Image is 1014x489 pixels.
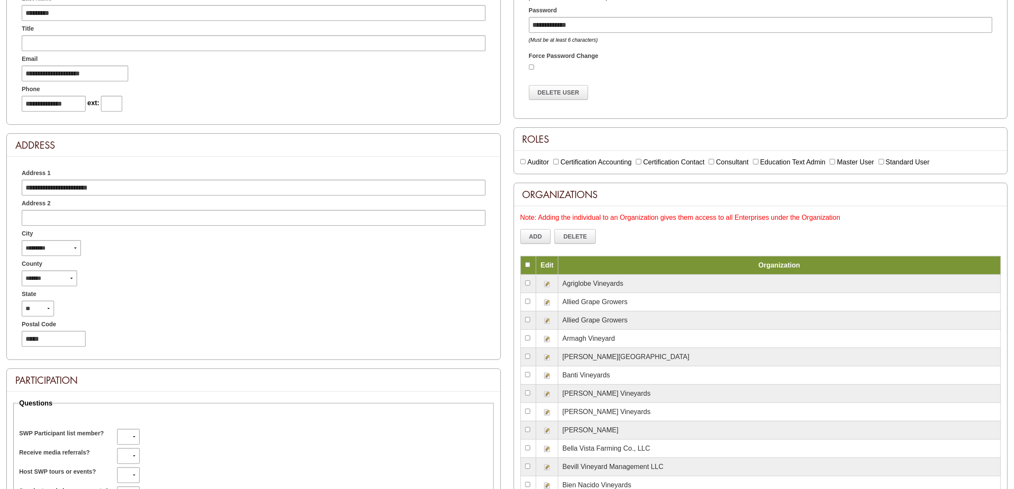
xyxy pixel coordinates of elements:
span: Agriglobe Vineyards [563,280,623,287]
span: Postal Code [22,320,56,329]
span: [PERSON_NAME] Vineyards [563,408,651,415]
span: Bella Vista Farming Co., LLC [563,445,650,452]
span: [PERSON_NAME] [563,426,619,434]
span: Email [22,55,37,63]
label: Consultant [716,158,749,166]
a: Delete [554,229,595,244]
span: Armagh Vineyard [563,335,615,342]
img: Edit [544,409,551,416]
img: Edit [544,317,551,324]
span: [PERSON_NAME][GEOGRAPHIC_DATA] [563,353,689,360]
td: Edit [536,256,558,274]
span: City [22,229,33,238]
td: SWP Participant list member? [19,429,104,438]
div: Participation [7,369,500,392]
span: [PERSON_NAME] Vineyards [563,390,651,397]
span: Allied Grape Growers [563,316,628,324]
span: Allied Grape Growers [563,298,628,305]
img: Edit [544,354,551,361]
img: Edit [544,427,551,434]
label: Auditor [527,158,549,166]
img: Edit [544,464,551,471]
a: Add [520,229,551,244]
legend: Questions [19,398,52,408]
span: State [22,290,36,299]
span: Password [529,6,557,15]
div: (Must be at least 6 characters) [529,36,598,44]
label: Force Password Change [529,52,598,60]
label: Master User [837,158,874,166]
span: Title [22,24,34,33]
div: Organizations [514,183,1008,206]
span: Phone [22,85,40,94]
label: Standard User [886,158,930,166]
img: Edit [544,299,551,306]
td: Organization [558,256,1000,274]
label: Certification Accounting [560,158,632,166]
img: Edit [544,336,551,342]
img: Edit [544,372,551,379]
span: Address 2 [22,199,51,208]
span: Address 1 [22,169,51,178]
img: Edit [544,446,551,452]
label: Certification Contact [643,158,704,166]
a: Delete User [529,85,588,100]
span: Bien Nacido Vineyards [563,481,632,489]
img: Edit [544,391,551,397]
img: Edit [544,281,551,288]
span: Banti Vineyards [563,371,610,379]
div: Roles [514,128,1008,151]
img: spacer.gif [19,420,20,421]
span: Bevill Vineyard Management LLC [563,463,664,470]
td: Host SWP tours or events? [19,467,96,476]
div: Address [7,134,500,157]
img: Edit [544,482,551,489]
span: County [22,259,42,268]
label: Education Text Admin [760,158,826,166]
span: ext: [87,99,99,106]
td: Receive media referrals? [19,448,90,457]
div: Note: Adding the individual to an Organization gives them access to all Enterprises under the Org... [520,213,1001,223]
